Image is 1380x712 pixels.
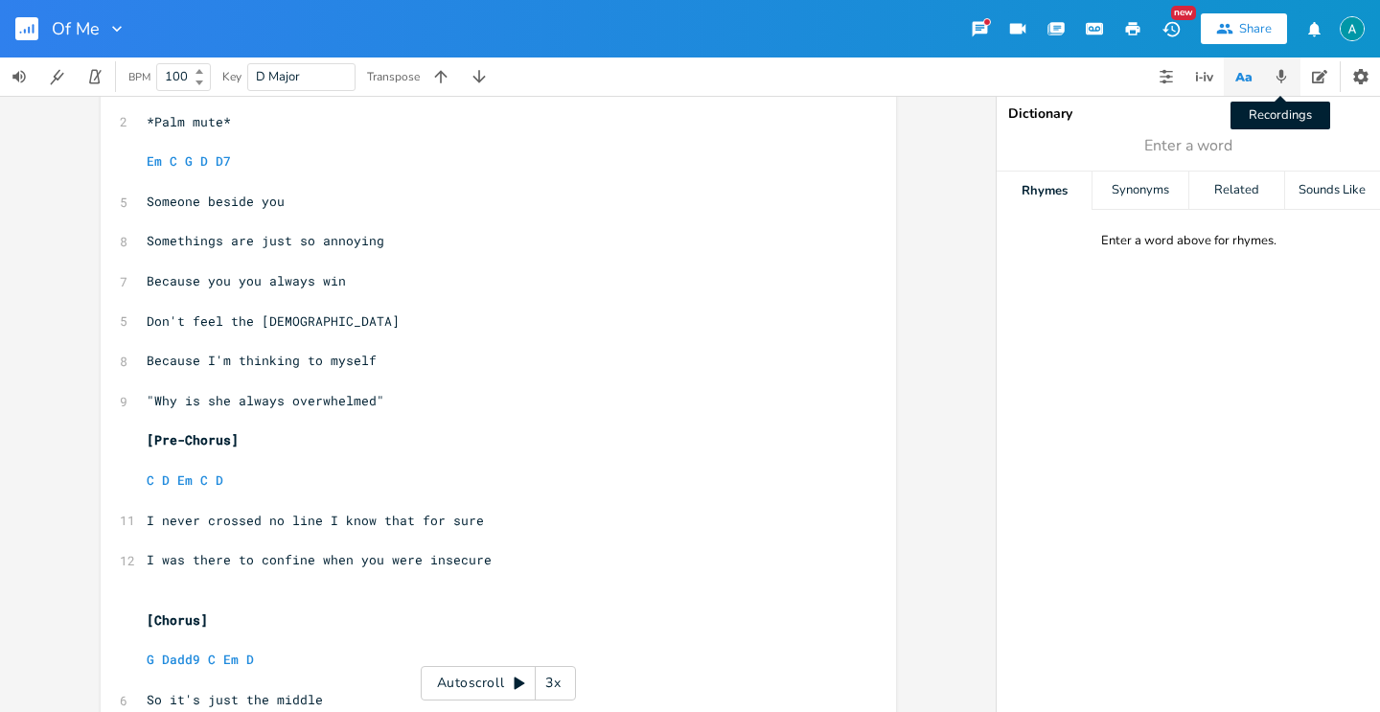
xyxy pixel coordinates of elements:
span: "Why is she always overwhelmed" [147,392,384,409]
span: D [216,471,223,489]
div: Transpose [367,71,420,82]
span: Don't feel the [DEMOGRAPHIC_DATA] [147,312,400,330]
div: New [1171,6,1196,20]
div: 3x [536,666,570,701]
div: BPM [128,72,150,82]
span: G [185,152,193,170]
button: Recordings [1262,57,1300,96]
span: G [147,651,154,668]
span: C [147,471,154,489]
span: Enter a word [1144,135,1232,157]
span: D [200,152,208,170]
div: Related [1189,172,1284,210]
span: D [162,471,170,489]
div: Enter a word above for rhymes. [1101,233,1276,249]
span: Somethings are just so annoying [147,232,384,249]
span: Of Me [52,20,100,37]
span: Dadd9 [162,651,200,668]
button: Share [1201,13,1287,44]
span: Em [177,471,193,489]
span: *Palm mute* [147,113,231,130]
span: D7 [216,152,231,170]
div: Key [222,71,241,82]
div: Sounds Like [1285,172,1380,210]
div: Synonyms [1092,172,1187,210]
span: D [246,651,254,668]
span: I was there to confine when you were insecure [147,551,492,568]
div: Autoscroll [421,666,576,701]
span: Em [147,152,162,170]
span: [Pre-Chorus] [147,431,239,448]
span: Someone beside you [147,193,285,210]
span: I never crossed no line I know that for sure [147,512,484,529]
span: Because I'm thinking to myself [147,352,377,369]
span: So it's just the middle [147,691,323,708]
img: Alex [1340,16,1365,41]
span: D Major [256,68,300,85]
span: [Chorus] [147,611,208,629]
div: Dictionary [1008,107,1368,121]
span: Em [223,651,239,668]
span: Because you you always win [147,272,346,289]
span: C [170,152,177,170]
button: New [1152,11,1190,46]
div: Rhymes [997,172,1092,210]
span: C [208,651,216,668]
span: C [200,471,208,489]
div: Share [1239,20,1272,37]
